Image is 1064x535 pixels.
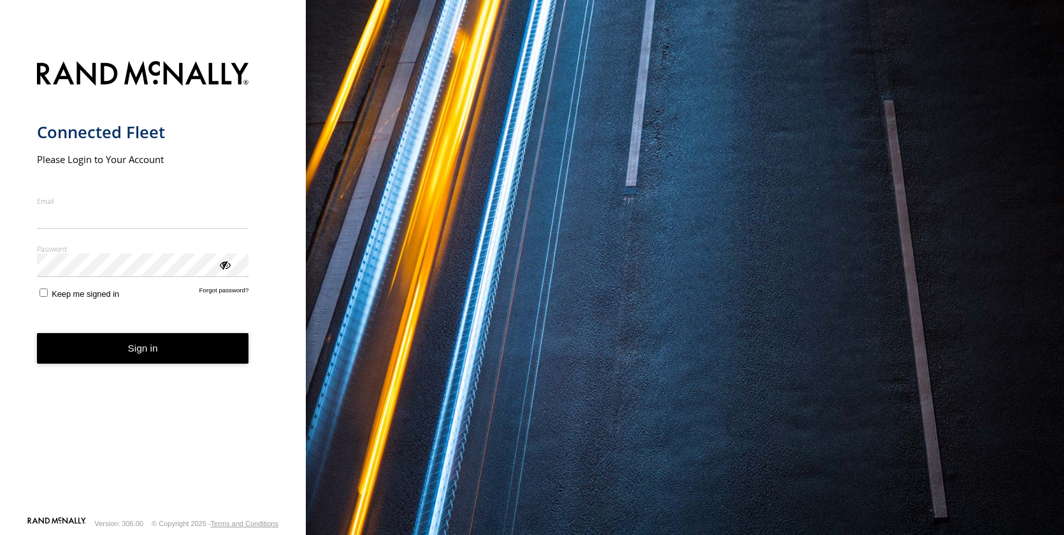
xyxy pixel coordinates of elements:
[152,520,278,527] div: © Copyright 2025 -
[218,258,231,271] div: ViewPassword
[95,520,143,527] div: Version: 306.00
[37,196,249,206] label: Email
[37,122,249,143] h1: Connected Fleet
[37,153,249,166] h2: Please Login to Your Account
[37,333,249,364] button: Sign in
[52,289,119,299] span: Keep me signed in
[40,289,48,297] input: Keep me signed in
[199,287,249,299] a: Forgot password?
[37,53,270,517] form: main
[211,520,278,527] a: Terms and Conditions
[37,244,249,253] label: Password
[27,517,86,530] a: Visit our Website
[37,59,249,91] img: Rand McNally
